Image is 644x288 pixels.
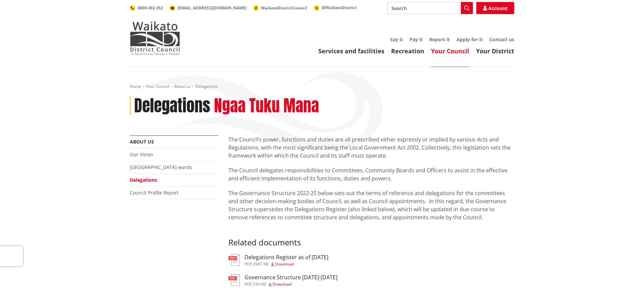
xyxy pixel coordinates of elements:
h3: Delegations Register as of [DATE] [245,254,328,261]
span: @WaikatoDistrict [322,5,357,10]
p: The Council delegates responsibilities to Committees, Community Boards and Officers to assist in ... [228,166,514,182]
h3: Related documents [228,228,514,247]
div: , [245,262,328,266]
a: Your Council [146,83,169,89]
a: Delegations Register as of [DATE] pdf,3987 KB Download [228,254,328,266]
a: Apply for it [457,36,483,43]
span: pdf [245,281,252,287]
div: , [245,282,337,286]
span: Delegations [195,83,218,89]
span: 0800 492 452 [138,5,163,11]
img: Waikato District Council - Te Kaunihera aa Takiwaa o Waikato [130,21,180,55]
a: Governance Structure [DATE]-[DATE] pdf,740 KB Download [228,274,337,286]
img: document-pdf.svg [228,274,240,286]
a: 0800 492 452 [130,5,163,11]
span: pdf [245,261,252,267]
a: Council Profile Report [130,189,178,196]
nav: breadcrumb [130,84,514,90]
a: @WaikatoDistrict [314,5,357,10]
a: [GEOGRAPHIC_DATA] wards [130,164,192,170]
a: Home [130,83,141,89]
a: About us [174,83,191,89]
a: About us [130,138,154,145]
a: Account [476,2,514,14]
span: WaikatoDistrictCouncil [261,5,307,11]
h3: Governance Structure [DATE]-[DATE] [245,274,337,281]
h2: Ngaa Tuku Mana [214,96,319,116]
a: Delegations [130,177,157,183]
a: WaikatoDistrictCouncil [253,5,307,11]
span: 3987 KB [253,261,268,267]
span: 740 KB [253,281,266,287]
a: Services and facilities [318,47,384,55]
span: [EMAIL_ADDRESS][DOMAIN_NAME] [177,5,247,11]
a: [EMAIL_ADDRESS][DOMAIN_NAME] [170,5,247,11]
a: Your Council [431,47,469,55]
a: Report it [429,36,450,43]
a: Say it [390,36,403,43]
a: Pay it [410,36,423,43]
a: Recreation [391,47,424,55]
p: The Governance Structure 2022-25 below sets out the terms of reference and delegations for the co... [228,189,514,221]
span: Download [275,261,294,267]
a: Our Vision [130,151,153,158]
span: Download [273,281,291,287]
a: Contact us [489,36,514,43]
p: The Council’s power, functions and duties are all prescribed either expressly or implied by vario... [228,135,514,160]
img: document-pdf.svg [228,254,240,266]
h1: Delegations [134,96,210,116]
input: Search input [387,2,473,14]
a: Your District [476,47,514,55]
